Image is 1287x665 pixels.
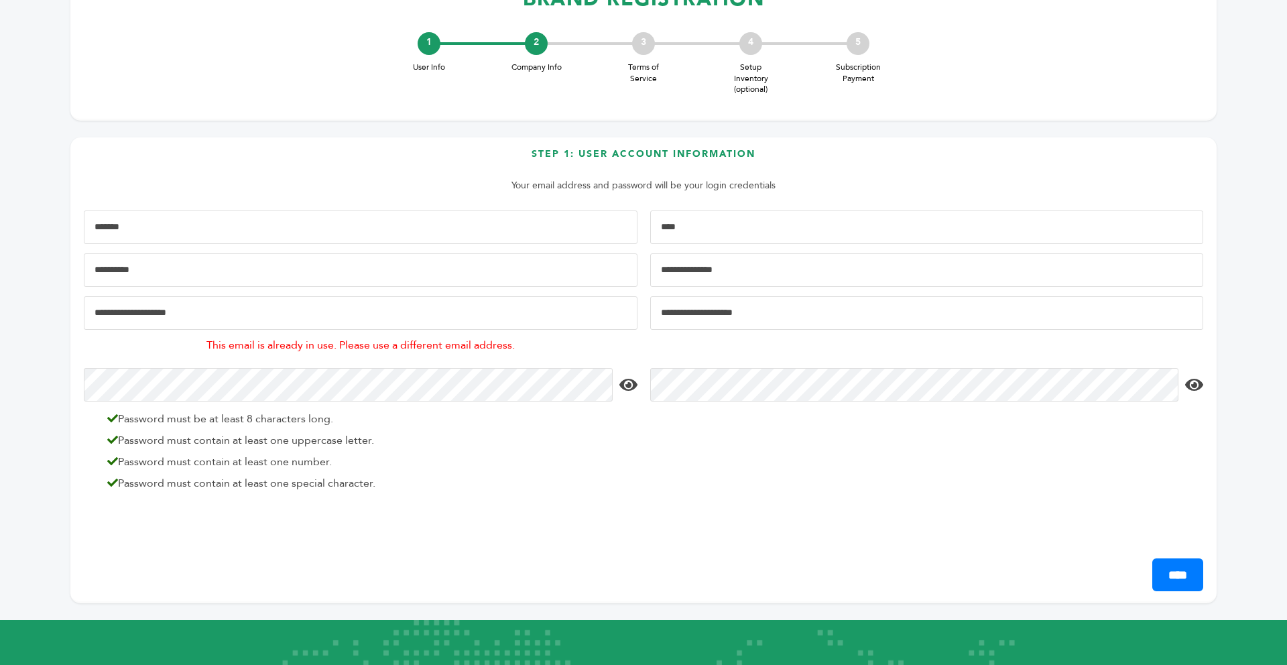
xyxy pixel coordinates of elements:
[739,32,762,55] div: 4
[84,506,288,558] iframe: reCAPTCHA
[84,296,637,330] input: Email Address*
[84,253,637,287] input: Mobile Phone Number
[650,253,1204,287] input: Job Title*
[617,62,670,84] span: Terms of Service
[418,32,440,55] div: 1
[724,62,778,95] span: Setup Inventory (optional)
[101,454,634,470] li: Password must contain at least one number.
[84,368,613,402] input: Password*
[509,62,563,73] span: Company Info
[650,368,1179,402] input: Confirm Password*
[632,32,655,55] div: 3
[847,32,869,55] div: 5
[525,32,548,55] div: 2
[84,147,1203,171] h3: Step 1: User Account Information
[84,333,637,359] div: This email is already in use. Please use a different email address.
[402,62,456,73] span: User Info
[831,62,885,84] span: Subscription Payment
[650,296,1204,330] input: Confirm Email Address*
[101,432,634,448] li: Password must contain at least one uppercase letter.
[650,210,1204,244] input: Last Name*
[101,411,634,427] li: Password must be at least 8 characters long.
[101,475,634,491] li: Password must contain at least one special character.
[84,210,637,244] input: First Name*
[90,178,1197,194] p: Your email address and password will be your login credentials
